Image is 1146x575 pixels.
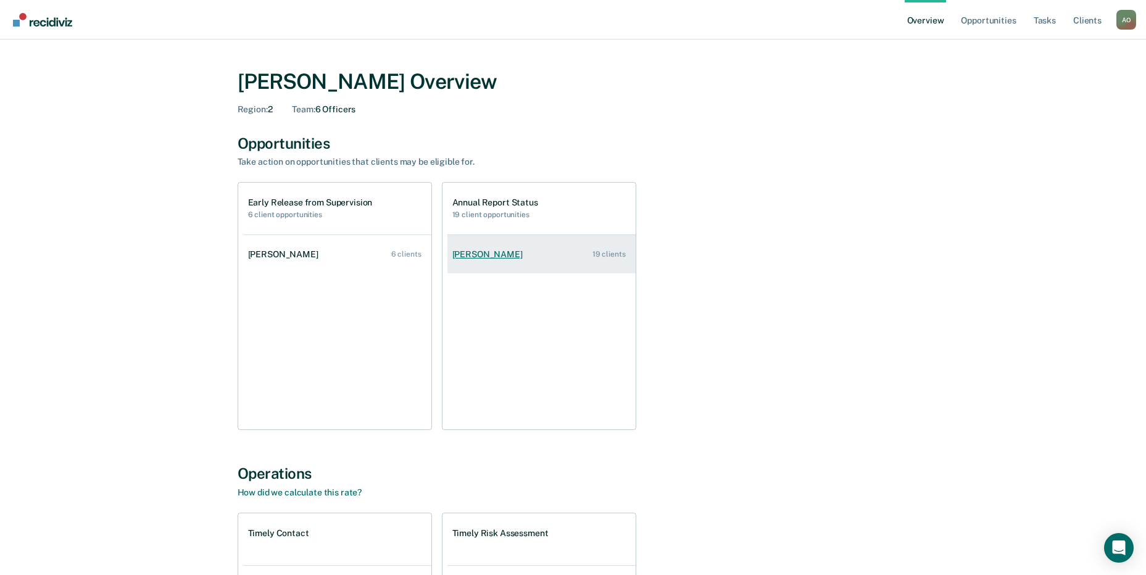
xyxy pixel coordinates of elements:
[447,237,636,272] a: [PERSON_NAME] 19 clients
[13,13,72,27] img: Recidiviz
[248,528,309,539] h1: Timely Contact
[248,210,373,219] h2: 6 client opportunities
[1116,10,1136,30] button: Profile dropdown button
[248,197,373,208] h1: Early Release from Supervision
[243,237,431,272] a: [PERSON_NAME] 6 clients
[391,250,421,259] div: 6 clients
[1104,533,1134,563] div: Open Intercom Messenger
[238,487,362,497] a: How did we calculate this rate?
[238,69,909,94] div: [PERSON_NAME] Overview
[238,104,268,114] span: Region :
[292,104,355,115] div: 6 Officers
[238,104,273,115] div: 2
[592,250,626,259] div: 19 clients
[452,197,538,208] h1: Annual Report Status
[1116,10,1136,30] div: A O
[452,210,538,219] h2: 19 client opportunities
[238,465,909,482] div: Operations
[452,249,528,260] div: [PERSON_NAME]
[248,249,323,260] div: [PERSON_NAME]
[238,134,909,152] div: Opportunities
[452,528,549,539] h1: Timely Risk Assessment
[292,104,315,114] span: Team :
[238,157,670,167] div: Take action on opportunities that clients may be eligible for.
